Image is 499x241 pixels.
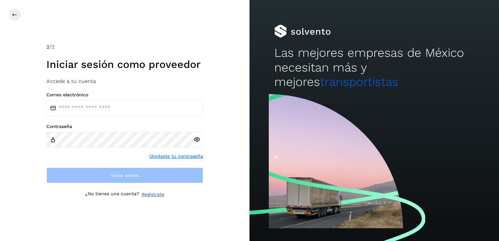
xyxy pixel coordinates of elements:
[46,58,203,71] h1: Iniciar sesión como proveedor
[142,191,164,198] a: Regístrate
[46,78,203,84] h3: Accede a tu cuenta
[320,75,398,89] span: transportistas
[85,191,139,198] p: ¿No tienes una cuenta?
[149,153,203,160] a: Olvidaste tu contraseña
[46,168,203,183] button: Inicia sesión
[46,124,203,129] label: Contraseña
[46,43,203,51] div: /2
[46,44,49,50] span: 2
[274,46,474,89] h2: Las mejores empresas de México necesitan más y mejores
[46,92,203,98] label: Correo electrónico
[111,173,139,178] span: Inicia sesión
